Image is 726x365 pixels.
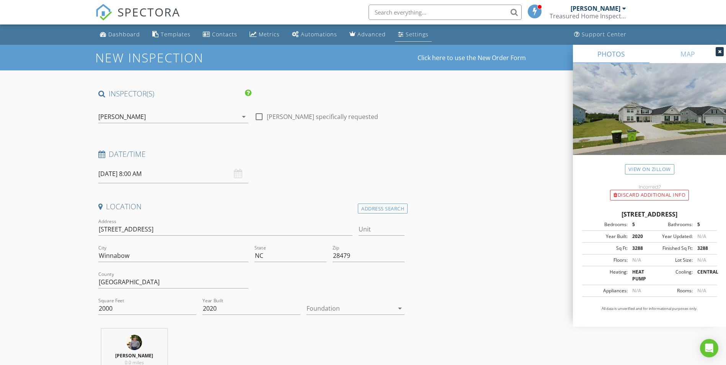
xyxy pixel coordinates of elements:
a: Templates [149,28,194,42]
div: 3288 [628,245,649,252]
a: Metrics [246,28,283,42]
h4: Location [98,202,405,212]
a: PHOTOS [573,45,649,63]
div: Support Center [582,31,626,38]
div: CENTRAL [693,269,715,282]
div: Automations [301,31,337,38]
div: Bathrooms: [649,221,693,228]
h4: INSPECTOR(S) [98,89,251,99]
label: [PERSON_NAME] specifically requested [267,113,378,121]
div: Dashboard [108,31,140,38]
div: Address Search [358,204,408,214]
div: 3288 [693,245,715,252]
a: View on Zillow [625,164,674,174]
a: Dashboard [97,28,143,42]
a: Contacts [200,28,240,42]
img: 4dsc06334.jpg [127,335,142,350]
input: Search everything... [369,5,522,20]
div: Appliances: [584,287,628,294]
div: Advanced [357,31,386,38]
div: [PERSON_NAME] [571,5,620,12]
h1: New Inspection [95,51,265,64]
div: Templates [161,31,191,38]
img: The Best Home Inspection Software - Spectora [95,4,112,21]
div: [STREET_ADDRESS] [582,210,717,219]
p: All data is unverified and for informational purposes only. [582,306,717,311]
a: Click here to use the New Order Form [418,55,526,61]
a: MAP [649,45,726,63]
span: SPECTORA [117,4,180,20]
div: Discard Additional info [610,190,689,200]
i: arrow_drop_down [395,304,405,313]
a: Settings [395,28,432,42]
i: arrow_drop_down [239,112,248,121]
div: Bedrooms: [584,221,628,228]
div: Incorrect? [573,184,726,190]
div: Floors: [584,257,628,264]
span: N/A [632,287,641,294]
a: Automations (Basic) [289,28,340,42]
div: Year Built: [584,233,628,240]
div: Finished Sq Ft: [649,245,693,252]
div: 5 [628,221,649,228]
div: Sq Ft: [584,245,628,252]
a: Advanced [346,28,389,42]
input: Select date [98,165,248,183]
div: Open Intercom Messenger [700,339,718,357]
div: Settings [406,31,429,38]
div: HEAT PUMP [628,269,649,282]
div: Metrics [259,31,280,38]
div: [PERSON_NAME] [98,113,146,120]
div: Lot Size: [649,257,693,264]
span: N/A [697,257,706,263]
div: 2020 [628,233,649,240]
div: Contacts [212,31,237,38]
span: N/A [697,233,706,240]
span: N/A [632,257,641,263]
strong: [PERSON_NAME] [115,352,153,359]
a: Support Center [571,28,630,42]
a: SPECTORA [95,10,180,26]
div: Heating: [584,269,628,282]
div: Treasured Home Inspections [550,12,626,20]
div: Rooms: [649,287,693,294]
div: Cooling: [649,269,693,282]
div: Year Updated: [649,233,693,240]
div: 5 [693,221,715,228]
span: N/A [697,287,706,294]
img: streetview [573,63,726,173]
h4: Date/Time [98,149,405,159]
